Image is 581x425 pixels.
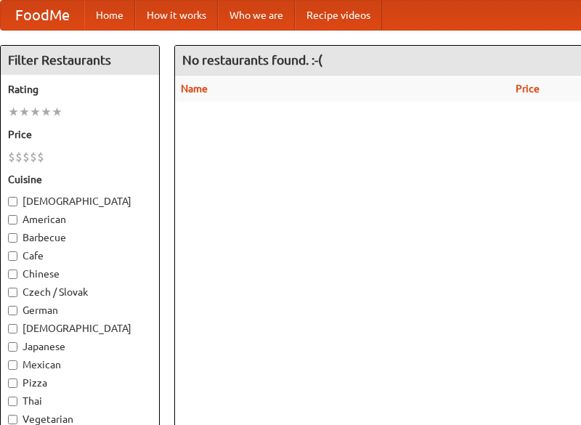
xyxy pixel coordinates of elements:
a: Home [84,1,135,30]
h5: Price [8,127,152,142]
a: How it works [135,1,218,30]
label: Chinese [8,267,152,281]
li: ★ [30,104,41,120]
a: Recipe videos [295,1,382,30]
input: Czech / Slovak [8,288,17,297]
li: $ [23,149,30,165]
a: FoodMe [1,1,84,30]
a: Who we are [218,1,295,30]
h5: Cuisine [8,172,152,187]
li: ★ [19,104,30,120]
label: Cafe [8,248,152,263]
li: ★ [52,104,62,120]
input: Vegetarian [8,415,17,424]
li: $ [15,149,23,165]
label: [DEMOGRAPHIC_DATA] [8,321,152,336]
input: Cafe [8,251,17,261]
input: [DEMOGRAPHIC_DATA] [8,324,17,333]
input: Barbecue [8,233,17,243]
h5: Rating [8,82,152,97]
label: Thai [8,394,152,408]
a: Price [516,83,540,94]
label: Japanese [8,339,152,354]
label: [DEMOGRAPHIC_DATA] [8,194,152,209]
input: American [8,215,17,224]
a: Name [181,83,208,94]
input: Pizza [8,379,17,388]
li: $ [8,149,15,165]
label: Czech / Slovak [8,285,152,299]
li: $ [30,149,37,165]
label: American [8,212,152,227]
label: Pizza [8,376,152,390]
input: Japanese [8,342,17,352]
ng-pluralize: No restaurants found. :-( [182,53,322,67]
label: Mexican [8,357,152,372]
h4: Filter Restaurants [1,46,159,75]
li: ★ [41,104,52,120]
input: Chinese [8,270,17,279]
li: ★ [8,104,19,120]
input: German [8,306,17,315]
input: Mexican [8,360,17,370]
label: German [8,303,152,317]
li: $ [37,149,44,165]
label: Barbecue [8,230,152,245]
input: [DEMOGRAPHIC_DATA] [8,197,17,206]
input: Thai [8,397,17,406]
